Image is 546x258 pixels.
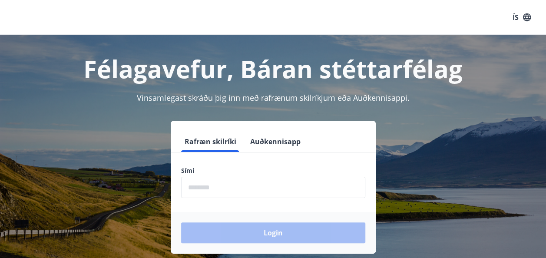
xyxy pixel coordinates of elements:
[10,52,536,85] h1: Félagavefur, Báran stéttarfélag
[247,131,304,152] button: Auðkennisapp
[181,166,365,175] label: Sími
[181,131,240,152] button: Rafræn skilríki
[508,10,536,25] button: ÍS
[137,93,410,103] span: Vinsamlegast skráðu þig inn með rafrænum skilríkjum eða Auðkennisappi.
